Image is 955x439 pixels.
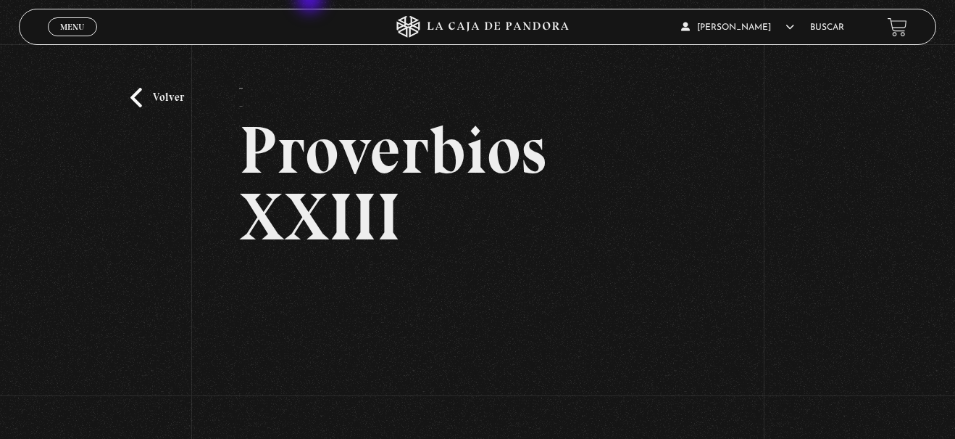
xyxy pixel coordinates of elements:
span: [PERSON_NAME] [681,23,794,32]
a: View your shopping cart [888,17,907,37]
span: Cerrar [56,35,90,45]
p: - [239,88,243,117]
a: Buscar [810,23,844,32]
a: Volver [130,88,184,107]
span: Menu [60,22,84,31]
h2: Proverbios XXIII [239,117,716,250]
